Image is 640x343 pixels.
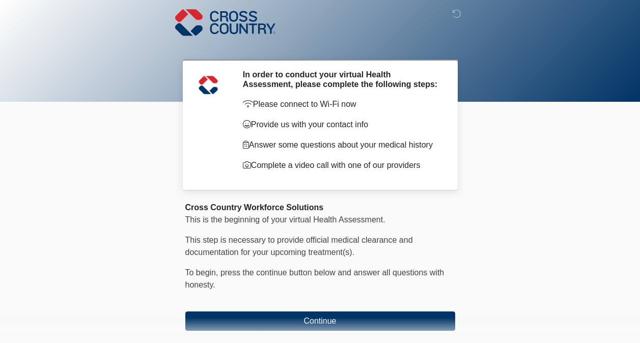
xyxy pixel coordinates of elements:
p: Answer some questions about your medical history [243,139,440,151]
img: Agent Avatar [193,70,224,100]
img: Cross Country Logo [175,8,276,37]
div: Cross Country Workforce Solutions [185,202,455,214]
span: This is the beginning of your virtual Health Assessment. [185,215,385,224]
p: Provide us with your contact info [243,119,440,131]
p: Please connect to Wi-Fi now [243,98,440,110]
h2: In order to conduct your virtual Health Assessment, please complete the following steps: [243,70,440,89]
span: This step is necessary to provide official medical clearance and documentation for your upcoming ... [185,236,413,256]
p: Complete a video call with one of our providers [243,159,440,171]
button: Continue [185,311,455,331]
span: To begin, ﻿﻿﻿﻿﻿﻿﻿﻿﻿﻿﻿﻿press the continue button below and answer all questions with honesty. [185,268,444,289]
h1: ‎ ‎ ‎ [178,37,463,55]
